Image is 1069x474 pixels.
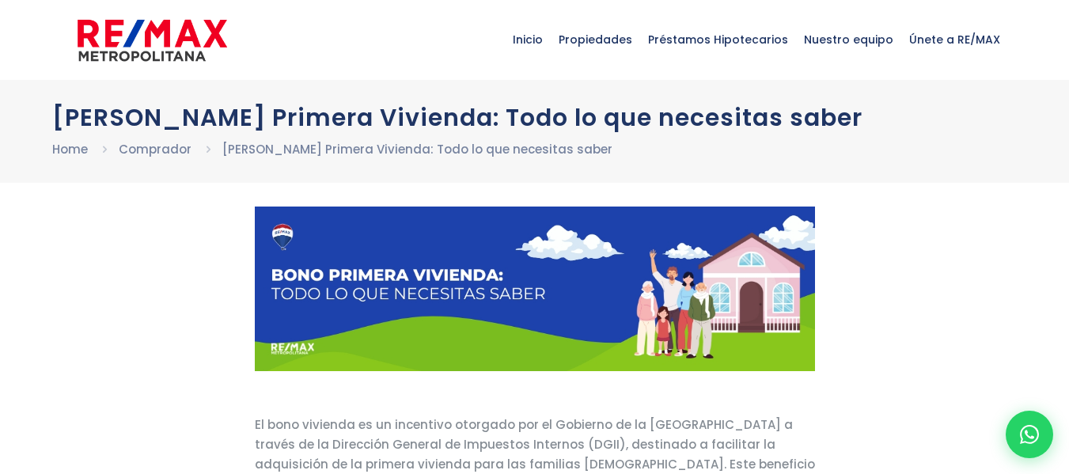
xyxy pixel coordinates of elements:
span: Nuestro equipo [796,16,901,63]
h1: [PERSON_NAME] Primera Vivienda: Todo lo que necesitas saber [52,104,1018,131]
span: Inicio [505,16,551,63]
li: [PERSON_NAME] Primera Vivienda: Todo lo que necesitas saber [222,139,612,159]
a: Home [52,141,88,157]
a: Comprador [119,141,191,157]
span: Propiedades [551,16,640,63]
span: Préstamos Hipotecarios [640,16,796,63]
img: remax-metropolitana-logo [78,17,227,64]
span: Únete a RE/MAX [901,16,1008,63]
